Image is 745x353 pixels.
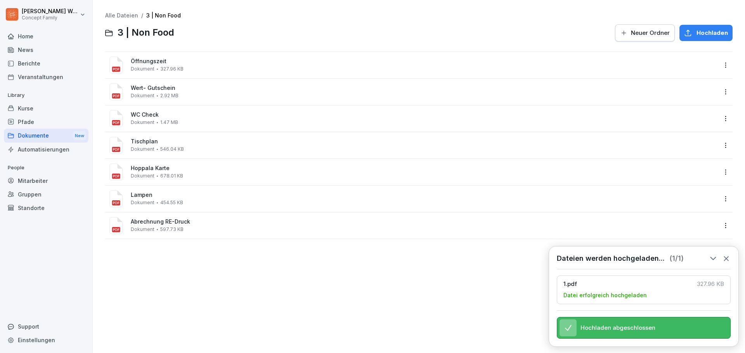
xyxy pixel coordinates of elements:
span: WC Check [131,112,718,118]
span: ( 1 / 1 ) [669,254,684,263]
span: Dokument [131,66,154,72]
span: 1.pdf [563,281,692,288]
a: Home [4,29,88,43]
span: 1.47 MB [160,120,178,125]
a: Standorte [4,201,88,215]
div: New [73,131,86,140]
span: Tischplan [131,138,718,145]
p: Library [4,89,88,102]
span: 3 | Non Food [118,27,174,38]
span: 678.01 KB [160,173,183,179]
span: Wert- Gutschein [131,85,718,91]
a: Pfade [4,115,88,129]
a: Berichte [4,57,88,70]
span: Öffnungszeit [131,58,718,65]
a: Alle Dateien [105,12,138,19]
span: 546.04 KB [160,146,184,152]
span: 2.92 MB [160,93,178,98]
span: 327.96 KB [697,281,724,288]
span: Hoppala Karte [131,165,718,172]
span: Dokument [131,227,154,232]
span: Dokument [131,200,154,205]
span: Dateien werden hochgeladen... [557,254,665,263]
span: Lampen [131,192,718,198]
button: Hochladen [679,25,733,41]
span: / [141,12,143,19]
span: 454.55 KB [160,200,183,205]
p: Concept Family [22,15,78,21]
p: People [4,162,88,174]
a: Gruppen [4,188,88,201]
span: Hochladen abgeschlossen [580,324,655,331]
a: DokumenteNew [4,129,88,143]
a: Veranstaltungen [4,70,88,84]
span: 327.96 KB [160,66,184,72]
span: Hochladen [696,29,728,37]
a: Einstellungen [4,333,88,347]
div: Dokumente [4,129,88,143]
span: Abrechnung RE-Druck [131,219,718,225]
span: Dokument [131,93,154,98]
span: Dokument [131,173,154,179]
span: Neuer Ordner [631,29,670,37]
a: Automatisierungen [4,143,88,156]
p: [PERSON_NAME] Weichsel [22,8,78,15]
button: Neuer Ordner [615,24,675,41]
a: Kurse [4,102,88,115]
a: News [4,43,88,57]
span: Dokument [131,120,154,125]
div: Support [4,320,88,333]
a: 3 | Non Food [146,12,181,19]
span: 597.73 KB [160,227,184,232]
span: Dokument [131,146,154,152]
a: Mitarbeiter [4,174,88,188]
span: Datei erfolgreich hochgeladen [563,291,647,299]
